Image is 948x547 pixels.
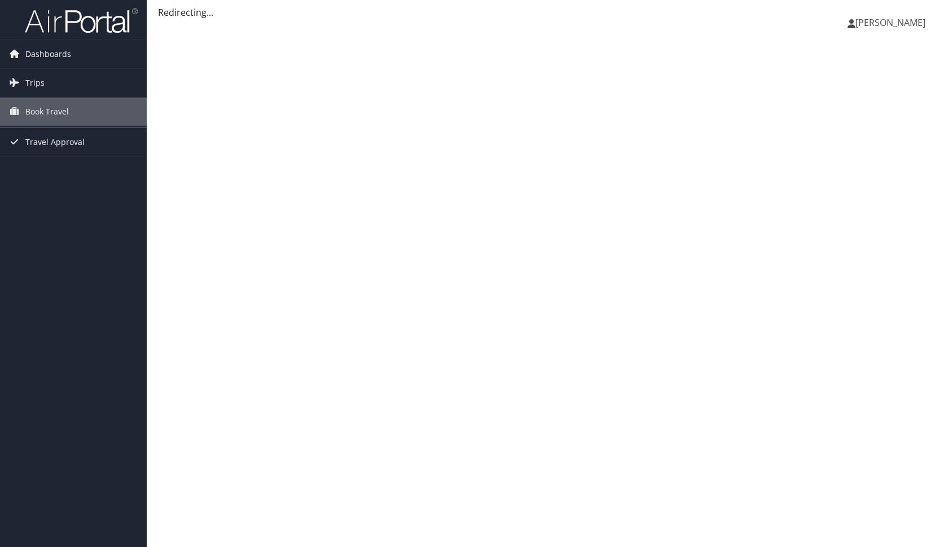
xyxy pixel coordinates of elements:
[855,16,925,29] span: [PERSON_NAME]
[848,6,937,39] a: [PERSON_NAME]
[25,98,69,126] span: Book Travel
[25,7,138,34] img: airportal-logo.png
[25,128,85,156] span: Travel Approval
[25,69,45,97] span: Trips
[158,6,937,19] div: Redirecting...
[25,40,71,68] span: Dashboards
